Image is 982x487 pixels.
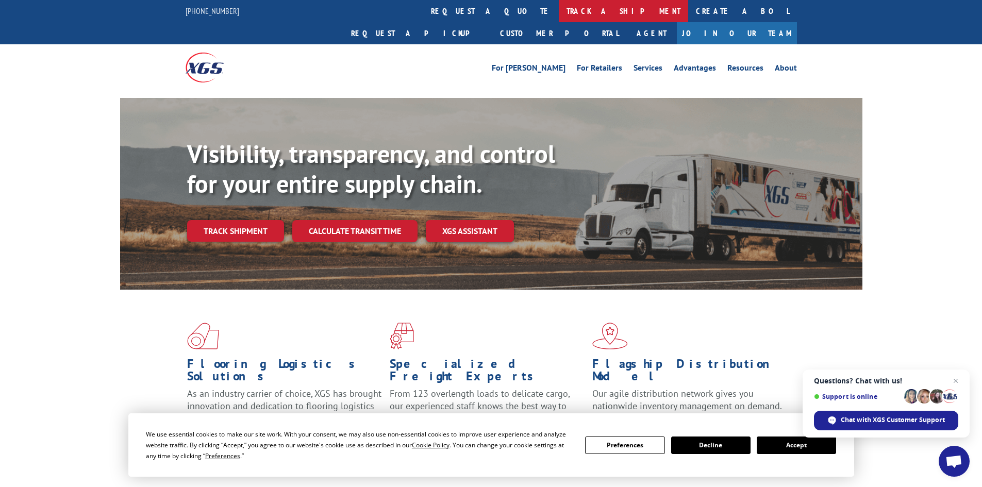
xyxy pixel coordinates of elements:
[592,388,782,412] span: Our agile distribution network gives you nationwide inventory management on demand.
[187,323,219,349] img: xgs-icon-total-supply-chain-intelligence-red
[205,451,240,460] span: Preferences
[585,436,664,454] button: Preferences
[677,22,797,44] a: Join Our Team
[841,415,945,425] span: Chat with XGS Customer Support
[390,323,414,349] img: xgs-icon-focused-on-flooring-red
[128,413,854,477] div: Cookie Consent Prompt
[146,429,573,461] div: We use essential cookies to make our site work. With your consent, we may also use non-essential ...
[634,64,662,75] a: Services
[674,64,716,75] a: Advantages
[577,64,622,75] a: For Retailers
[187,138,555,199] b: Visibility, transparency, and control for your entire supply chain.
[814,377,958,385] span: Questions? Chat with us!
[814,393,901,400] span: Support is online
[757,436,836,454] button: Accept
[492,64,565,75] a: For [PERSON_NAME]
[727,64,763,75] a: Resources
[592,358,787,388] h1: Flagship Distribution Model
[626,22,677,44] a: Agent
[186,6,239,16] a: [PHONE_NUMBER]
[814,411,958,430] span: Chat with XGS Customer Support
[187,388,381,424] span: As an industry carrier of choice, XGS has brought innovation and dedication to flooring logistics...
[390,388,585,433] p: From 123 overlength loads to delicate cargo, our experienced staff knows the best way to move you...
[426,220,514,242] a: XGS ASSISTANT
[939,446,970,477] a: Open chat
[187,358,382,388] h1: Flooring Logistics Solutions
[412,441,450,449] span: Cookie Policy
[492,22,626,44] a: Customer Portal
[671,436,751,454] button: Decline
[343,22,492,44] a: Request a pickup
[187,220,284,242] a: Track shipment
[390,358,585,388] h1: Specialized Freight Experts
[592,323,628,349] img: xgs-icon-flagship-distribution-model-red
[775,64,797,75] a: About
[292,220,418,242] a: Calculate transit time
